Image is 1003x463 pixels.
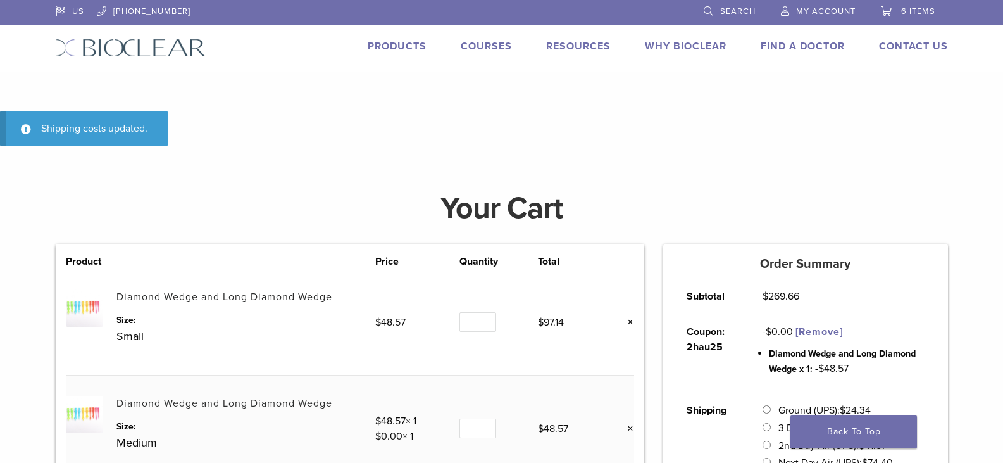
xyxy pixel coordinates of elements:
[116,397,332,410] a: Diamond Wedge and Long Diamond Wedge
[815,362,849,375] span: - 48.57
[46,193,957,224] h1: Your Cart
[790,415,917,448] a: Back To Top
[375,430,413,443] span: × 1
[796,6,856,16] span: My Account
[766,326,793,338] span: 0.00
[618,421,634,437] a: Remove this item
[116,327,375,346] p: Small
[375,415,381,428] span: $
[763,290,799,303] bdi: 269.66
[720,6,756,16] span: Search
[795,326,843,338] a: Remove 2hau25 coupon
[766,326,771,338] span: $
[538,422,544,435] span: $
[66,254,116,269] th: Product
[879,40,948,53] a: Contact Us
[116,420,375,433] dt: Size:
[459,254,539,269] th: Quantity
[778,404,871,417] label: Ground (UPS):
[778,422,890,434] label: 3 Day Select (UPS):
[375,316,381,329] span: $
[375,415,406,428] bdi: 48.57
[116,314,375,327] dt: Size:
[116,291,332,303] a: Diamond Wedge and Long Diamond Wedge
[840,404,871,417] bdi: 24.34
[763,290,768,303] span: $
[546,40,611,53] a: Resources
[538,254,600,269] th: Total
[375,430,402,443] bdi: 0.00
[56,39,206,57] img: Bioclear
[538,422,568,435] bdi: 48.57
[538,316,544,329] span: $
[778,440,887,452] label: 2nd Day Air (UPS):
[761,40,845,53] a: Find A Doctor
[375,254,459,269] th: Price
[368,40,427,53] a: Products
[66,396,103,433] img: Diamond Wedge and Long Diamond Wedge
[375,415,416,428] span: × 1
[618,314,634,331] a: Remove this item
[645,40,726,53] a: Why Bioclear
[901,6,935,16] span: 6 items
[673,279,749,314] th: Subtotal
[375,316,406,329] bdi: 48.57
[859,440,864,452] span: $
[840,404,845,417] span: $
[818,362,824,375] span: $
[538,316,564,329] bdi: 97.14
[461,40,512,53] a: Courses
[769,348,916,374] span: Diamond Wedge and Long Diamond Wedge x 1:
[859,440,887,452] bdi: 41.57
[116,433,375,452] p: Medium
[375,430,381,443] span: $
[66,289,103,327] img: Diamond Wedge and Long Diamond Wedge
[749,314,938,393] td: -
[663,257,948,272] h5: Order Summary
[673,314,749,393] th: Coupon: 2hau25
